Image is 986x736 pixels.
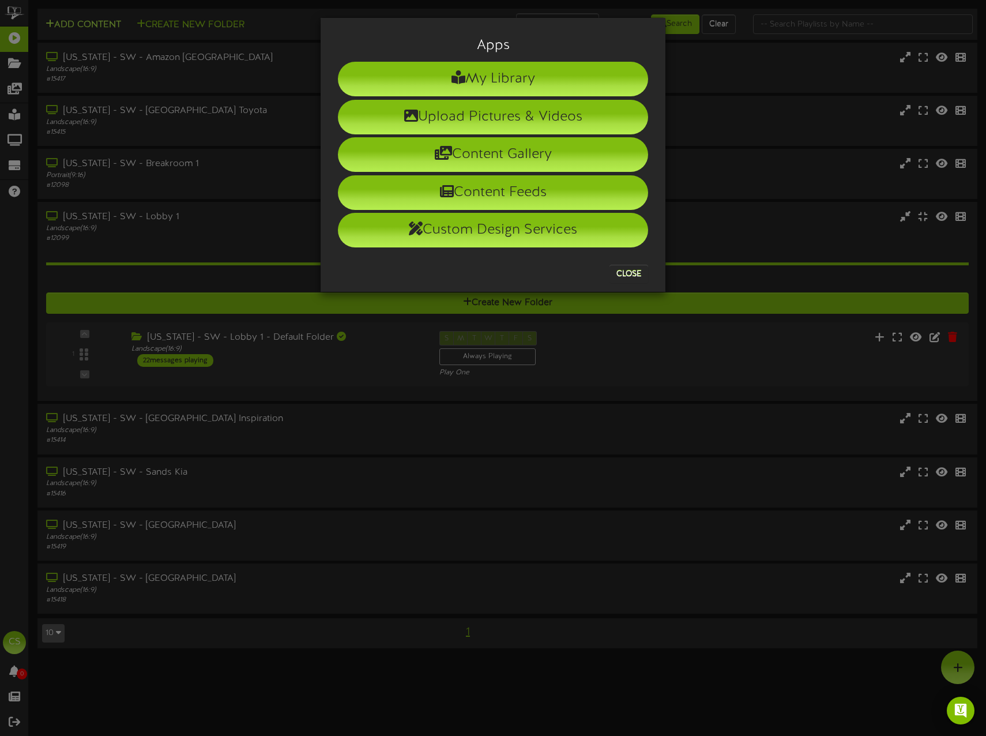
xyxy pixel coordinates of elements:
li: Content Feeds [338,175,648,210]
h3: Apps [338,38,648,53]
li: Content Gallery [338,137,648,172]
li: Upload Pictures & Videos [338,100,648,134]
li: My Library [338,62,648,96]
div: Open Intercom Messenger [947,697,974,724]
li: Custom Design Services [338,213,648,247]
button: Close [609,265,648,283]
